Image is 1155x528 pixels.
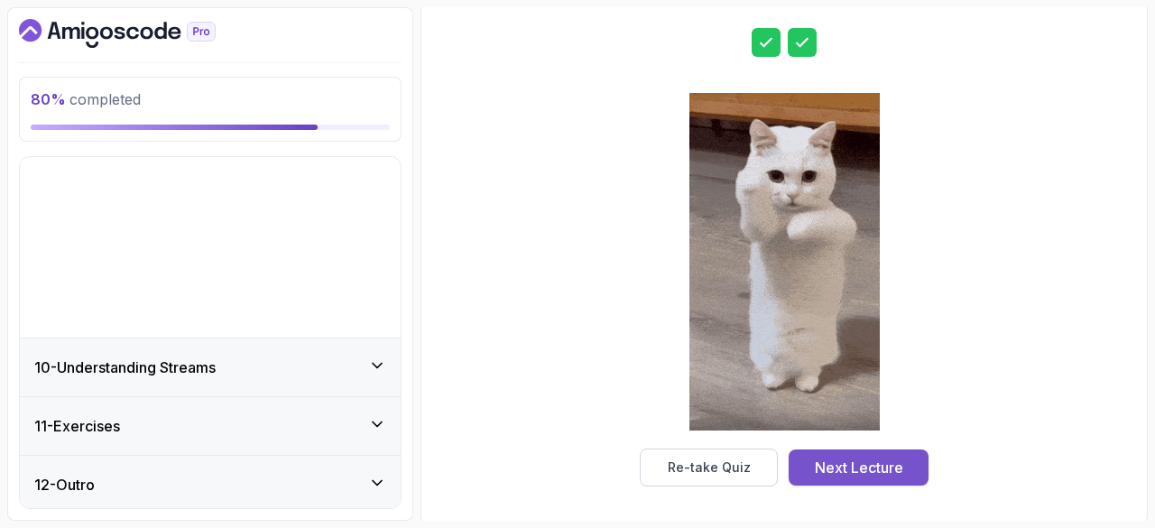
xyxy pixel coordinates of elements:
[31,90,66,108] span: 80 %
[34,415,120,437] h3: 11 - Exercises
[689,93,880,431] img: cool-cat
[34,474,95,496] h3: 12 - Outro
[20,338,401,396] button: 10-Understanding Streams
[31,90,141,108] span: completed
[789,449,929,486] button: Next Lecture
[20,397,401,455] button: 11-Exercises
[640,449,778,486] button: Re-take Quiz
[815,457,903,478] div: Next Lecture
[19,19,257,48] a: Dashboard
[20,456,401,514] button: 12-Outro
[34,357,216,378] h3: 10 - Understanding Streams
[668,459,751,477] div: Re-take Quiz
